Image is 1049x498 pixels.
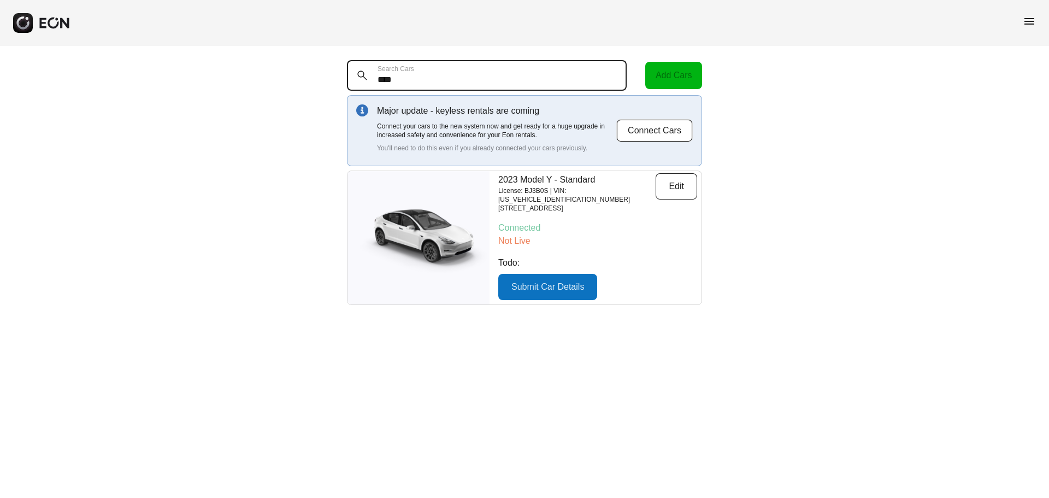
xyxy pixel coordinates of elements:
[498,186,656,204] p: License: BJ3B0S | VIN: [US_VEHICLE_IDENTIFICATION_NUMBER]
[498,274,597,300] button: Submit Car Details
[347,202,490,273] img: car
[498,221,697,235] p: Connected
[1023,15,1036,28] span: menu
[498,235,697,248] p: Not Live
[377,104,616,118] p: Major update - keyless rentals are coming
[377,144,616,153] p: You'll need to do this even if you already connected your cars previously.
[356,104,368,116] img: info
[378,65,414,73] label: Search Cars
[498,204,656,213] p: [STREET_ADDRESS]
[498,173,656,186] p: 2023 Model Y - Standard
[377,122,616,139] p: Connect your cars to the new system now and get ready for a huge upgrade in increased safety and ...
[616,119,693,142] button: Connect Cars
[656,173,697,200] button: Edit
[498,256,697,269] p: Todo:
